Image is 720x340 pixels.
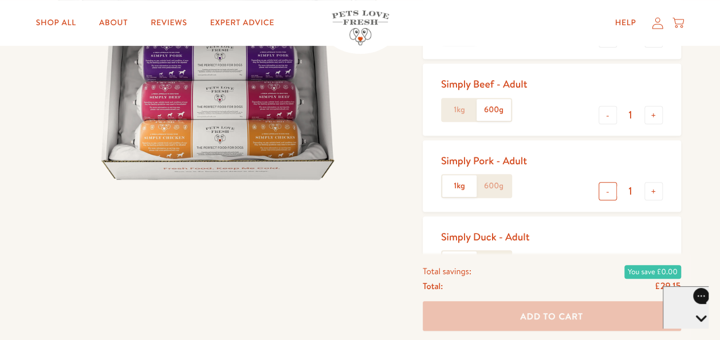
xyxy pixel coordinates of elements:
label: 600g [477,99,511,121]
a: Expert Advice [201,11,284,34]
button: - [599,182,617,200]
button: + [644,182,663,200]
button: Add To Cart [423,301,681,331]
label: 600g [477,251,511,273]
label: 1kg [442,175,477,197]
a: Shop All [27,11,85,34]
button: - [599,106,617,124]
span: Add To Cart [520,310,583,322]
a: Reviews [141,11,196,34]
div: Simply Duck - Adult [441,230,530,243]
label: 1kg [442,251,477,273]
span: You save £0.00 [624,264,681,278]
button: + [644,106,663,124]
label: 1kg [442,99,477,121]
img: Pets Love Fresh [332,10,389,45]
a: Help [605,11,645,34]
span: £29.15 [655,279,681,292]
label: 600g [477,175,511,197]
iframe: Gorgias live chat messenger [663,286,709,329]
div: Simply Pork - Adult [441,154,527,167]
div: Simply Beef - Adult [441,77,528,90]
span: Total: [423,278,443,293]
a: About [90,11,137,34]
span: Total savings: [423,263,471,278]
